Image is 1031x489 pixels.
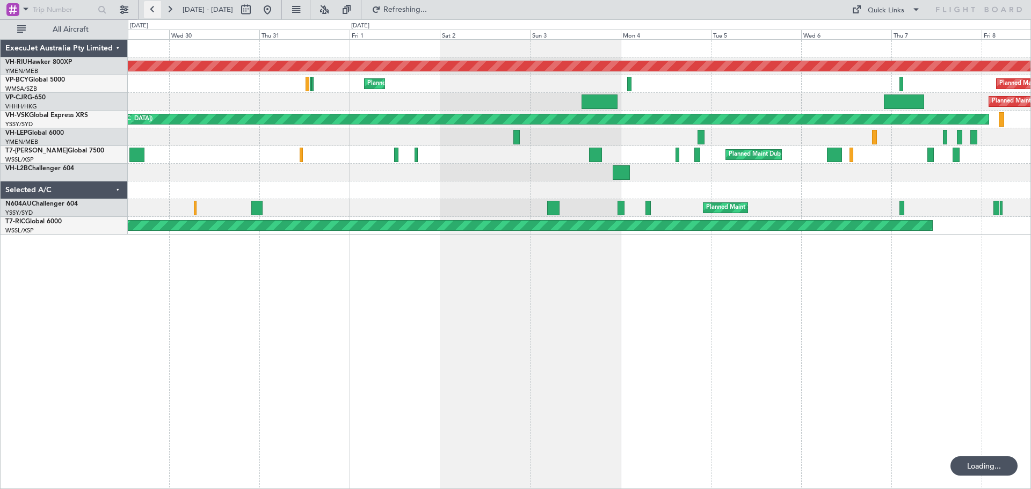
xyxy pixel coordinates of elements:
[351,21,369,31] div: [DATE]
[350,30,440,39] div: Fri 1
[868,5,904,16] div: Quick Links
[5,138,38,146] a: YMEN/MEB
[367,1,431,18] button: Refreshing...
[5,227,34,235] a: WSSL/XSP
[5,120,33,128] a: YSSY/SYD
[711,30,801,39] div: Tue 5
[950,456,1018,476] div: Loading...
[5,130,27,136] span: VH-LEP
[621,30,711,39] div: Mon 4
[5,67,38,75] a: YMEN/MEB
[183,5,233,14] span: [DATE] - [DATE]
[5,77,28,83] span: VP-BCY
[5,201,32,207] span: N604AU
[5,94,46,101] a: VP-CJRG-650
[5,112,29,119] span: VH-VSK
[5,148,68,154] span: T7-[PERSON_NAME]
[5,148,104,154] a: T7-[PERSON_NAME]Global 7500
[706,200,831,216] div: Planned Maint Sydney ([PERSON_NAME] Intl)
[169,30,259,39] div: Wed 30
[5,218,62,225] a: T7-RICGlobal 6000
[367,76,618,92] div: Planned Maint [GEOGRAPHIC_DATA] (Sultan [PERSON_NAME] [PERSON_NAME] - Subang)
[5,209,33,217] a: YSSY/SYD
[5,59,27,65] span: VH-RIU
[130,21,148,31] div: [DATE]
[530,30,620,39] div: Sun 3
[5,85,37,93] a: WMSA/SZB
[383,6,428,13] span: Refreshing...
[5,94,27,101] span: VP-CJR
[729,147,834,163] div: Planned Maint Dubai (Al Maktoum Intl)
[28,26,113,33] span: All Aircraft
[259,30,350,39] div: Thu 31
[891,30,982,39] div: Thu 7
[5,77,65,83] a: VP-BCYGlobal 5000
[440,30,530,39] div: Sat 2
[5,156,34,164] a: WSSL/XSP
[5,112,88,119] a: VH-VSKGlobal Express XRS
[5,201,78,207] a: N604AUChallenger 604
[846,1,926,18] button: Quick Links
[5,165,74,172] a: VH-L2BChallenger 604
[5,130,64,136] a: VH-LEPGlobal 6000
[33,2,95,18] input: Trip Number
[5,165,28,172] span: VH-L2B
[5,103,37,111] a: VHHH/HKG
[801,30,891,39] div: Wed 6
[12,21,117,38] button: All Aircraft
[5,59,72,65] a: VH-RIUHawker 800XP
[5,218,25,225] span: T7-RIC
